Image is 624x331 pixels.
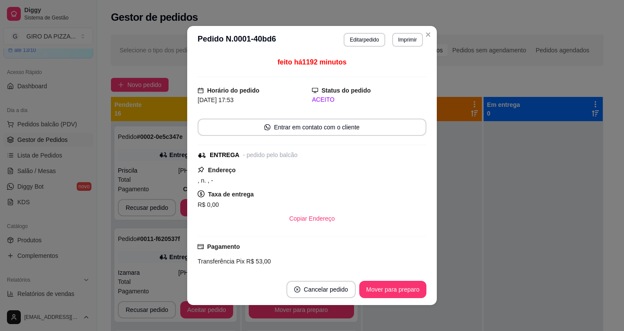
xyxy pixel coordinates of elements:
[208,191,254,198] strong: Taxa de entrega
[198,201,219,208] span: R$ 0,00
[392,33,423,47] button: Imprimir
[207,87,260,94] strong: Horário do pedido
[359,281,426,298] button: Mover para preparo
[198,190,205,197] span: dollar
[198,33,276,47] h3: Pedido N. 0001-40bd6
[198,96,234,103] span: [DATE] 17:53
[208,167,236,174] strong: Endereço
[207,243,240,250] strong: Pagamento
[198,166,205,173] span: pushpin
[244,258,271,265] span: R$ 53,00
[243,151,297,160] div: - pedido pelo balcão
[322,87,371,94] strong: Status do pedido
[264,124,270,130] span: whats-app
[282,210,341,227] button: Copiar Endereço
[198,87,204,93] span: calendar
[198,177,213,184] span: , n. , -
[421,28,435,42] button: Close
[312,95,426,104] div: ACEITO
[286,281,356,298] button: close-circleCancelar pedido
[198,244,204,250] span: credit-card
[198,258,244,265] span: Transferência Pix
[344,33,385,47] button: Editarpedido
[277,58,346,66] span: feito há 1192 minutos
[198,119,426,136] button: whats-appEntrar em contato com o cliente
[294,286,300,292] span: close-circle
[210,151,239,160] div: ENTREGA
[312,87,318,93] span: desktop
